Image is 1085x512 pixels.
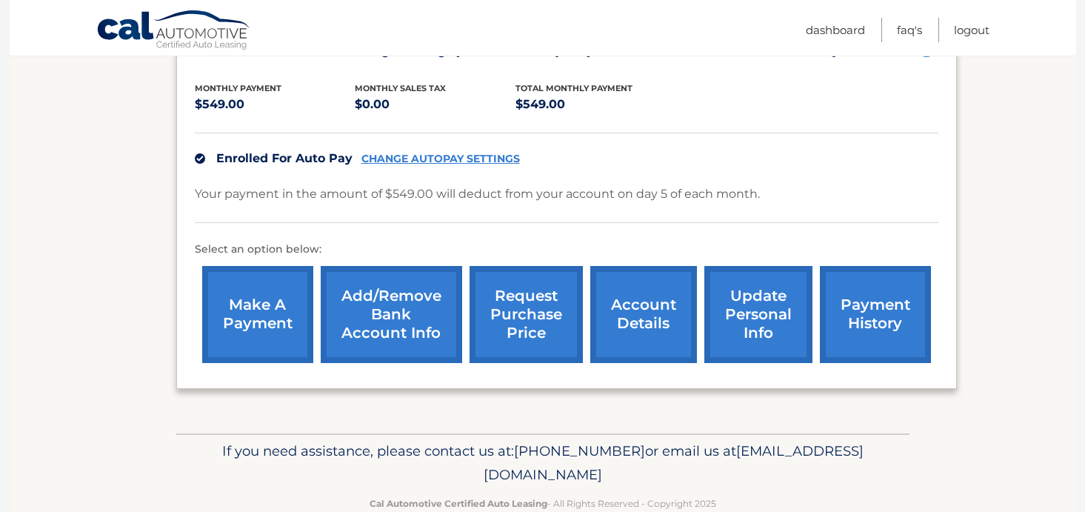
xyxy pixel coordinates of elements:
a: account details [590,266,697,363]
a: Dashboard [806,18,865,42]
span: Monthly sales Tax [355,83,446,93]
a: Add/Remove bank account info [321,266,462,363]
span: [PHONE_NUMBER] [514,442,645,459]
p: If you need assistance, please contact us at: or email us at [186,439,900,487]
a: make a payment [202,266,313,363]
a: update personal info [704,266,812,363]
a: CHANGE AUTOPAY SETTINGS [361,153,520,165]
span: Enrolled For Auto Pay [216,151,353,165]
strong: Cal Automotive Certified Auto Leasing [370,498,547,509]
a: payment history [820,266,931,363]
p: $0.00 [355,94,515,115]
a: FAQ's [897,18,922,42]
a: Cal Automotive [96,10,252,53]
p: Your payment in the amount of $549.00 will deduct from your account on day 5 of each month. [195,184,760,205]
a: request purchase price [470,266,583,363]
p: $549.00 [515,94,676,115]
span: Total Monthly Payment [515,83,632,93]
p: - All Rights Reserved - Copyright 2025 [186,496,900,511]
p: $549.00 [195,94,355,115]
span: Monthly Payment [195,83,281,93]
img: check.svg [195,153,205,164]
a: Logout [954,18,989,42]
p: Select an option below: [195,241,938,259]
